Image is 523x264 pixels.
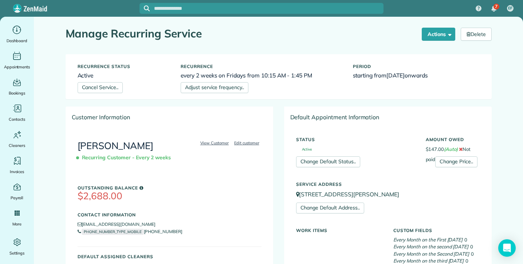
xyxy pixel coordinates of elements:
[78,64,170,69] h5: Recurrence status
[9,142,25,149] span: Cleaners
[9,89,25,97] span: Bookings
[284,107,491,127] div: Default Appointment Information
[353,72,480,79] h6: starting from onwards
[198,140,231,146] a: View Customer
[144,5,150,11] svg: Focus search
[78,229,182,234] a: PHONE_NUMBER_TYPE_MOBILE[PHONE_NUMBER]
[3,181,31,201] a: Payroll
[464,237,467,243] span: 0
[78,151,174,164] span: Recurring Customer - Every 2 weeks
[3,155,31,175] a: Invoices
[393,237,463,243] em: Every Month on the First [DATE]
[11,194,24,201] span: Payroll
[78,72,170,79] h6: Active
[3,76,31,97] a: Bookings
[296,190,480,199] p: [STREET_ADDRESS][PERSON_NAME]
[471,251,474,257] span: 0
[495,4,498,9] span: 7
[461,28,492,41] a: Delete
[393,258,464,264] em: Every Month on the third [DATE]
[386,72,405,79] span: [DATE]
[444,146,458,152] em: (Auto)
[139,5,150,11] button: Focus search
[420,133,485,167] div: $147.00 Not paid
[10,168,24,175] span: Invoices
[9,249,25,257] span: Settings
[181,72,342,79] h6: every 2 weeks on Fridays from 10:15 AM - 1:45 PM
[4,63,30,71] span: Appointments
[393,228,480,233] h5: Custom Fields
[393,251,469,257] em: Every Month on the Second [DATE]
[78,221,261,228] li: [EMAIL_ADDRESS][DOMAIN_NAME]
[12,220,21,228] span: More
[393,244,469,249] em: Every Month on the second [DATE]
[3,103,31,123] a: Contacts
[296,156,360,167] a: Change Default Status..
[78,191,261,201] h3: $2,688.00
[181,64,342,69] h5: Recurrence
[232,140,261,146] a: Edit customer
[78,140,154,152] a: [PERSON_NAME]
[486,1,502,17] div: 7 unread notifications
[498,239,516,257] div: Open Intercom Messenger
[3,236,31,257] a: Settings
[470,244,473,249] span: 0
[508,5,512,11] span: EF
[465,258,468,264] span: 0
[78,82,123,93] a: Cancel Service..
[3,50,31,71] a: Appointments
[435,156,477,167] a: Change Price..
[3,129,31,149] a: Cleaners
[3,24,31,44] a: Dashboard
[422,28,455,41] button: Actions
[9,116,25,123] span: Contacts
[353,64,480,69] h5: Period
[66,107,273,127] div: Customer Information
[78,212,261,217] h5: Contact Information
[7,37,27,44] span: Dashboard
[296,228,382,233] h5: Work Items
[426,137,480,142] h5: Amount Owed
[296,182,480,187] h5: Service Address
[296,148,312,151] span: Active
[66,28,417,40] h1: Manage Recurring Service
[296,203,364,213] a: Change Default Address..
[181,82,248,93] a: Adjust service frequency..
[296,137,415,142] h5: Status
[82,229,143,235] small: PHONE_NUMBER_TYPE_MOBILE
[78,185,261,190] h5: Outstanding Balance
[78,254,261,259] h5: Default Assigned Cleaners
